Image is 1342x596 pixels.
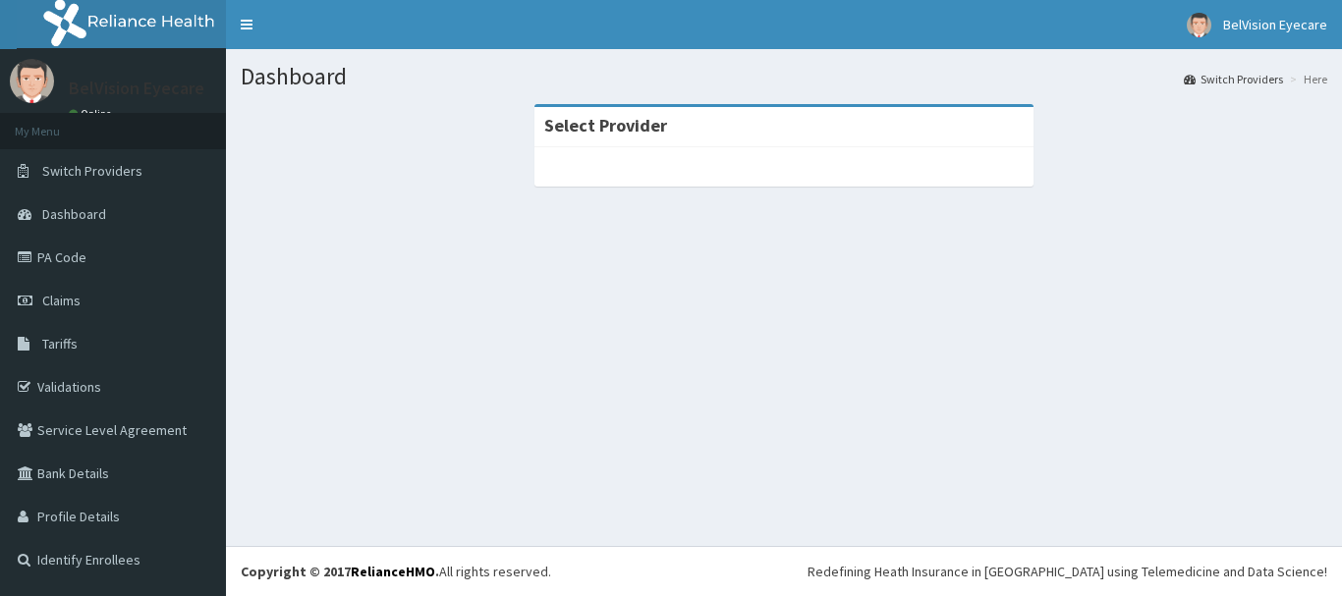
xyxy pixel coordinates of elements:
li: Here [1285,71,1327,87]
span: Tariffs [42,335,78,352]
p: BelVision Eyecare [69,80,204,97]
a: Switch Providers [1184,71,1283,87]
a: RelianceHMO [351,563,435,580]
a: Online [69,107,116,121]
img: User Image [10,59,54,103]
span: Dashboard [42,205,106,223]
img: User Image [1187,13,1211,37]
span: Switch Providers [42,162,142,180]
strong: Copyright © 2017 . [241,563,439,580]
strong: Select Provider [544,114,667,136]
h1: Dashboard [241,64,1327,89]
footer: All rights reserved. [226,546,1342,596]
span: Claims [42,292,81,309]
span: BelVision Eyecare [1223,16,1327,33]
div: Redefining Heath Insurance in [GEOGRAPHIC_DATA] using Telemedicine and Data Science! [808,562,1327,581]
